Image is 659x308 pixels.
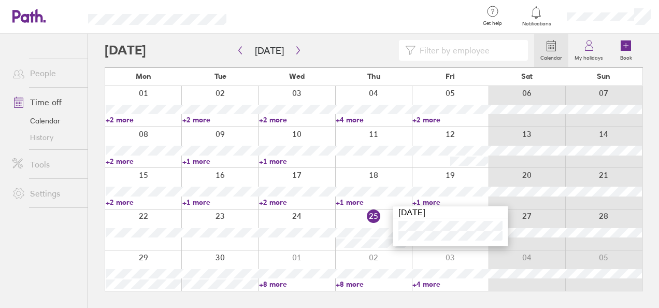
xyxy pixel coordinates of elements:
[4,63,88,83] a: People
[182,115,258,124] a: +2 more
[4,183,88,204] a: Settings
[534,34,568,67] a: Calendar
[136,72,151,80] span: Mon
[259,198,335,207] a: +2 more
[446,72,455,80] span: Fri
[182,198,258,207] a: +1 more
[520,21,553,27] span: Notifications
[259,279,335,289] a: +8 more
[534,52,568,61] label: Calendar
[4,92,88,113] a: Time off
[476,20,509,26] span: Get help
[568,52,609,61] label: My holidays
[614,52,638,61] label: Book
[393,206,508,218] div: [DATE]
[336,115,411,124] a: +4 more
[4,154,88,175] a: Tools
[214,72,226,80] span: Tue
[412,279,488,289] a: +4 more
[597,72,610,80] span: Sun
[289,72,305,80] span: Wed
[609,34,642,67] a: Book
[259,115,335,124] a: +2 more
[259,157,335,166] a: +1 more
[4,113,88,129] a: Calendar
[336,198,411,207] a: +1 more
[520,5,553,27] a: Notifications
[568,34,609,67] a: My holidays
[106,115,181,124] a: +2 more
[4,129,88,146] a: History
[412,115,488,124] a: +2 more
[367,72,380,80] span: Thu
[416,40,522,60] input: Filter by employee
[247,42,292,59] button: [DATE]
[182,157,258,166] a: +1 more
[521,72,533,80] span: Sat
[106,198,181,207] a: +2 more
[336,279,411,289] a: +8 more
[106,157,181,166] a: +2 more
[412,198,488,207] a: +1 more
